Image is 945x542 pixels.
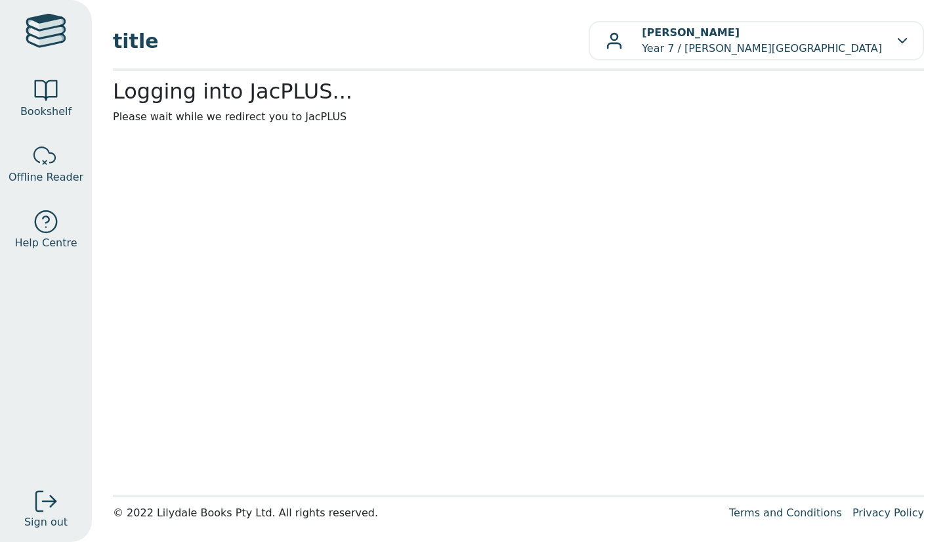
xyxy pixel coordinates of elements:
span: Offline Reader [9,169,83,185]
span: Bookshelf [20,104,72,120]
a: Terms and Conditions [729,507,842,519]
h2: Logging into JacPLUS... [113,79,924,104]
span: Sign out [24,514,68,530]
b: [PERSON_NAME] [642,26,740,39]
p: Year 7 / [PERSON_NAME][GEOGRAPHIC_DATA] [642,25,882,56]
span: Help Centre [14,235,77,251]
button: [PERSON_NAME]Year 7 / [PERSON_NAME][GEOGRAPHIC_DATA] [589,21,924,60]
div: © 2022 Lilydale Books Pty Ltd. All rights reserved. [113,505,719,521]
span: title [113,26,589,56]
a: Privacy Policy [852,507,924,519]
p: Please wait while we redirect you to JacPLUS [113,109,924,125]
